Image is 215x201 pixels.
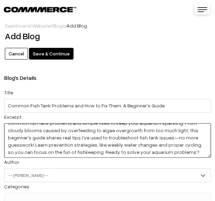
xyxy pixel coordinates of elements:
input: Blog Title [4,99,211,113]
div: / / / [5,22,210,29]
img: COMMMERCE [4,7,76,12]
label: Excerpt [4,113,21,120]
label: Categories [4,183,29,190]
a: Website [32,23,50,29]
label: Author [4,158,19,166]
a: COMMMERCE [4,5,64,13]
a: Blogs [52,23,65,29]
label: Title [4,89,13,96]
img: menu [197,7,207,12]
span: -- Select Author -- [4,169,211,181]
button: Save & Continue [29,48,74,60]
a: Cancel [5,48,28,60]
h2: Add Blog [5,31,210,41]
span: -- Select Author -- [4,168,211,182]
span: Blog's Details [4,74,45,81]
span: Add Blog [67,23,87,29]
a: Dashboard [5,23,30,29]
